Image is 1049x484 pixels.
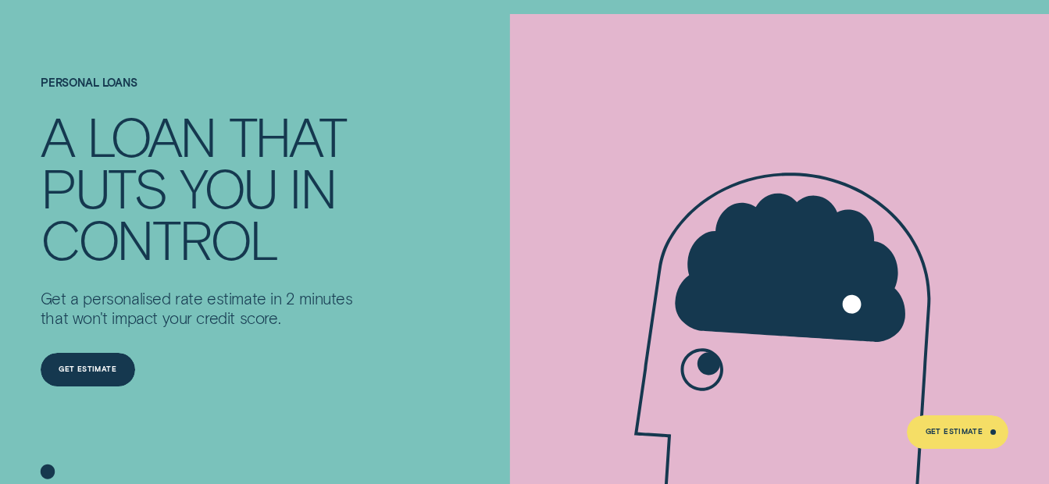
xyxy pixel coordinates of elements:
div: THAT [229,110,345,162]
a: Get Estimate [907,415,1008,448]
h4: A LOAN THAT PUTS YOU IN CONTROL [41,110,360,264]
h1: Personal Loans [41,77,360,110]
div: A [41,110,73,162]
p: Get a personalised rate estimate in 2 minutes that won't impact your credit score. [41,289,360,329]
div: PUTS [41,162,166,213]
div: LOAN [87,110,216,162]
div: CONTROL [41,213,277,265]
div: YOU [180,162,276,213]
a: Get Estimate [41,353,135,386]
div: IN [289,162,336,213]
